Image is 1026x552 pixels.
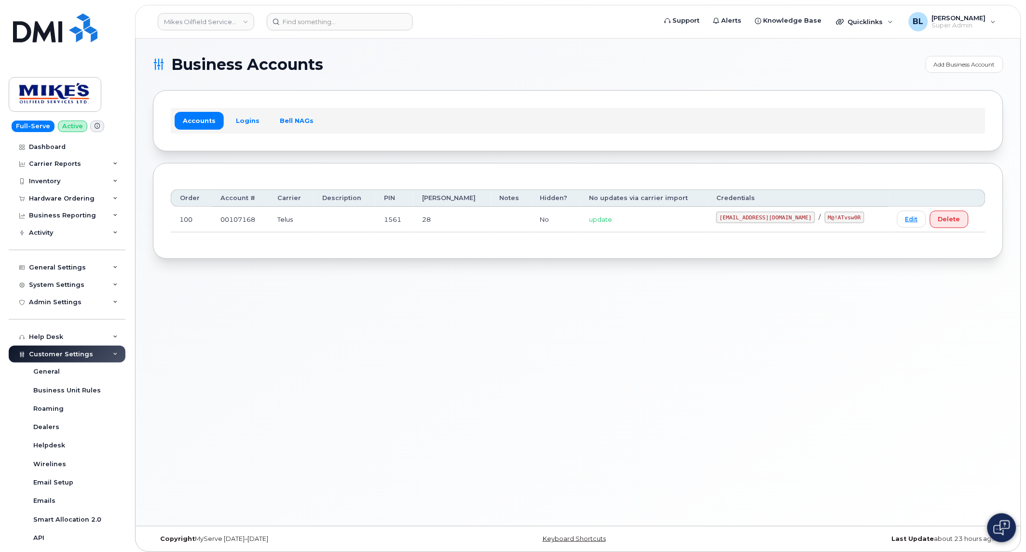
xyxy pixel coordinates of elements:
th: Description [314,189,375,207]
div: about 23 hours ago [720,535,1003,543]
th: Order [171,189,212,207]
a: Keyboard Shortcuts [543,535,606,542]
span: / [819,213,821,221]
td: 100 [171,207,212,232]
div: MyServe [DATE]–[DATE] [153,535,437,543]
th: No updates via carrier import [581,189,708,207]
td: Telus [269,207,314,232]
button: Delete [930,211,969,228]
th: Credentials [708,189,889,207]
a: Edit [897,211,926,228]
th: Hidden? [532,189,581,207]
a: Add Business Account [926,56,1003,73]
td: No [532,207,581,232]
strong: Copyright [160,535,195,542]
td: 00107168 [212,207,269,232]
img: Open chat [994,520,1010,536]
td: 1561 [375,207,413,232]
th: [PERSON_NAME] [413,189,491,207]
th: Account # [212,189,269,207]
td: 28 [413,207,491,232]
code: M@!ATvsw0R [825,212,864,223]
span: update [589,215,613,223]
span: Business Accounts [171,57,323,72]
th: Notes [491,189,532,207]
th: PIN [375,189,413,207]
strong: Last Update [892,535,934,542]
span: Delete [938,215,960,224]
code: [EMAIL_ADDRESS][DOMAIN_NAME] [716,212,815,223]
a: Accounts [175,112,224,129]
a: Bell NAGs [272,112,322,129]
th: Carrier [269,189,314,207]
a: Logins [228,112,268,129]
